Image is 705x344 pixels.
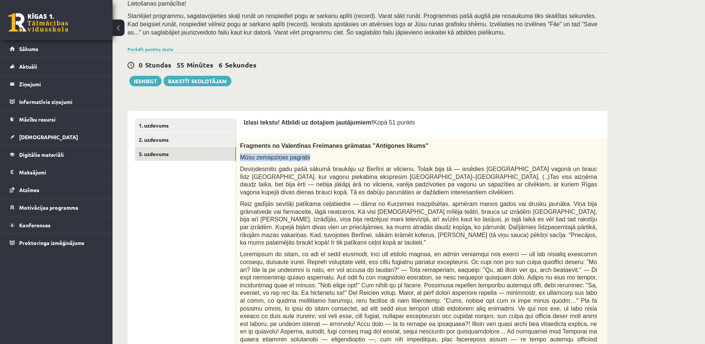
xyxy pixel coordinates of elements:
[240,143,428,149] span: Fragments no Valentīnas Freimanes grāmatas "Antigones likums"
[127,0,186,7] span: Lietošanas pamācība!
[129,76,162,86] button: Iesniegt
[10,146,103,163] a: Digitālie materiāli
[10,216,103,234] a: Konferences
[19,63,37,70] span: Aktuāli
[10,75,103,93] a: Ziņojumi
[8,13,68,32] a: Rīgas 1. Tālmācības vidusskola
[127,46,173,52] a: Parādīt punktu skalu
[19,75,103,93] legend: Ziņojumi
[145,60,171,69] span: Stundas
[7,8,386,15] body: Editor, wiswyg-editor-user-answer-47433904619940
[7,8,386,15] body: Editor, wiswyg-editor-user-answer-47434080199840
[19,239,84,246] span: Proktoringa izmēģinājums
[19,222,51,228] span: Konferences
[135,133,236,147] a: 2. uzdevums
[7,8,386,15] body: Editor, wiswyg-editor-user-answer-47434016332600
[244,119,373,126] span: Izlasi tekstu! Atbildi uz dotajiem jautājumiem!
[7,8,386,15] body: Editor, wiswyg-editor-user-answer-47433979602980
[10,128,103,146] a: [DEMOGRAPHIC_DATA]
[187,60,213,69] span: Minūtes
[19,116,55,123] span: Mācību resursi
[240,166,597,195] span: Deviņdesmito gadu pašā sākumā braukāju uz Berlīni ar vilcienu. Tolaik bija tā — iesēdies [GEOGRAP...
[373,119,415,126] span: Kopā 51 punkts
[225,60,256,69] span: Sekundes
[10,58,103,75] a: Aktuāli
[10,93,103,110] a: Informatīvie ziņojumi
[10,164,103,181] a: Maksājumi
[19,186,39,193] span: Atzīmes
[10,199,103,216] a: Motivācijas programma
[7,8,386,15] body: Editor, wiswyg-editor-user-answer-47433958529980
[139,60,142,69] span: 0
[19,204,78,211] span: Motivācijas programma
[135,147,236,161] a: 3. uzdevums
[19,151,64,158] span: Digitālie materiāli
[19,93,103,110] legend: Informatīvie ziņojumi
[19,164,103,181] legend: Maksājumi
[19,134,78,140] span: [DEMOGRAPHIC_DATA]
[177,60,184,69] span: 55
[10,181,103,198] a: Atzīmes
[10,234,103,251] a: Proktoringa izmēģinājums
[7,8,386,15] body: Editor, wiswyg-editor-user-answer-47434038309160
[10,111,103,128] a: Mācību resursi
[127,13,597,36] span: Startējiet programmu, sagatavojieties skaļi runāt un nospiediet pogu ar sarkanu aplīti (record). ...
[240,154,310,161] span: Mūsu zemapziņas pagrabi
[135,119,236,132] a: 1. uzdevums
[10,40,103,57] a: Sākums
[219,60,222,69] span: 6
[163,76,231,86] a: Rakstīt skolotājam
[240,201,597,246] span: Reiz gadījās sevišķi patīkama ceļabiedre — dāma no Kurzemes mazpilsētas, apmēram manos gados vai ...
[19,45,38,52] span: Sākums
